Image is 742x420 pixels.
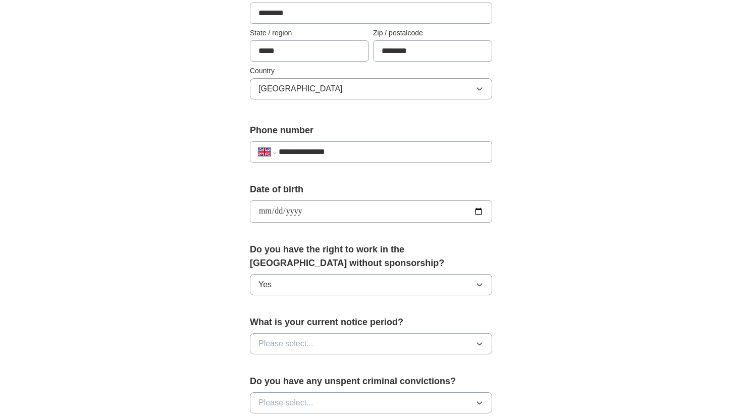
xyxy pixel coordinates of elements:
[250,124,492,137] label: Phone number
[258,397,313,409] span: Please select...
[258,279,272,291] span: Yes
[250,375,492,388] label: Do you have any unspent criminal convictions?
[250,66,492,76] label: Country
[250,183,492,196] label: Date of birth
[258,338,313,350] span: Please select...
[250,28,369,38] label: State / region
[250,243,492,270] label: Do you have the right to work in the [GEOGRAPHIC_DATA] without sponsorship?
[250,274,492,295] button: Yes
[250,333,492,354] button: Please select...
[258,83,343,95] span: [GEOGRAPHIC_DATA]
[250,316,492,329] label: What is your current notice period?
[250,392,492,413] button: Please select...
[250,78,492,99] button: [GEOGRAPHIC_DATA]
[373,28,492,38] label: Zip / postalcode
